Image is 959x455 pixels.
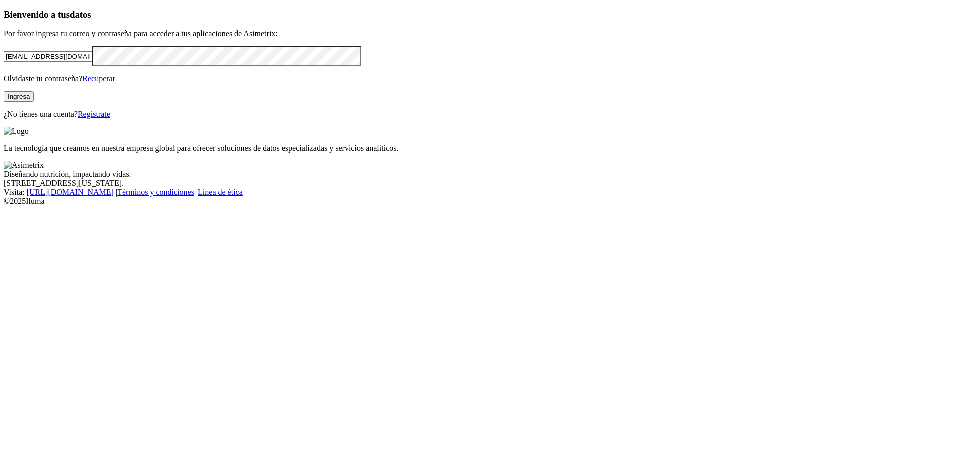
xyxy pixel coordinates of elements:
p: Olvidaste tu contraseña? [4,74,955,83]
div: [STREET_ADDRESS][US_STATE]. [4,179,955,188]
a: Regístrate [78,110,110,118]
img: Asimetrix [4,161,44,170]
a: Recuperar [82,74,115,83]
span: datos [70,9,91,20]
div: Diseñando nutrición, impactando vidas. [4,170,955,179]
a: [URL][DOMAIN_NAME] [27,188,114,196]
div: © 2025 Iluma [4,197,955,206]
div: Visita : | | [4,188,955,197]
p: ¿No tienes una cuenta? [4,110,955,119]
p: Por favor ingresa tu correo y contraseña para acceder a tus aplicaciones de Asimetrix: [4,29,955,38]
button: Ingresa [4,91,34,102]
p: La tecnología que creamos en nuestra empresa global para ofrecer soluciones de datos especializad... [4,144,955,153]
input: Tu correo [4,51,92,62]
h3: Bienvenido a tus [4,9,955,20]
a: Términos y condiciones [117,188,194,196]
a: Línea de ética [198,188,243,196]
img: Logo [4,127,29,136]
